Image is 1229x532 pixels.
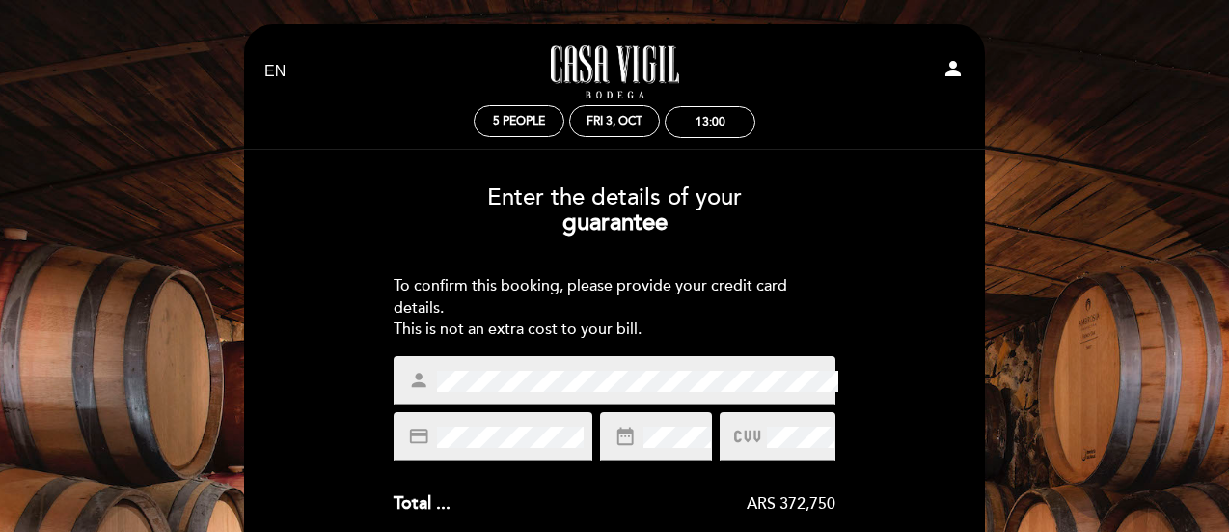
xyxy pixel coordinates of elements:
div: Fri 3, Oct [587,114,642,128]
b: guarantee [562,209,668,237]
span: Total ... [394,492,451,514]
div: 13:00 [696,115,725,129]
span: Enter the details of your [487,183,742,211]
i: person [408,370,429,391]
button: person [942,57,965,87]
div: To confirm this booking, please provide your credit card details. This is not an extra cost to yo... [394,275,836,342]
div: ARS 372,750 [451,493,836,516]
i: date_range [614,426,636,447]
span: 5 people [493,114,545,128]
i: person [942,57,965,80]
a: Casa Vigil - Restaurante [494,45,735,98]
i: credit_card [408,426,429,447]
